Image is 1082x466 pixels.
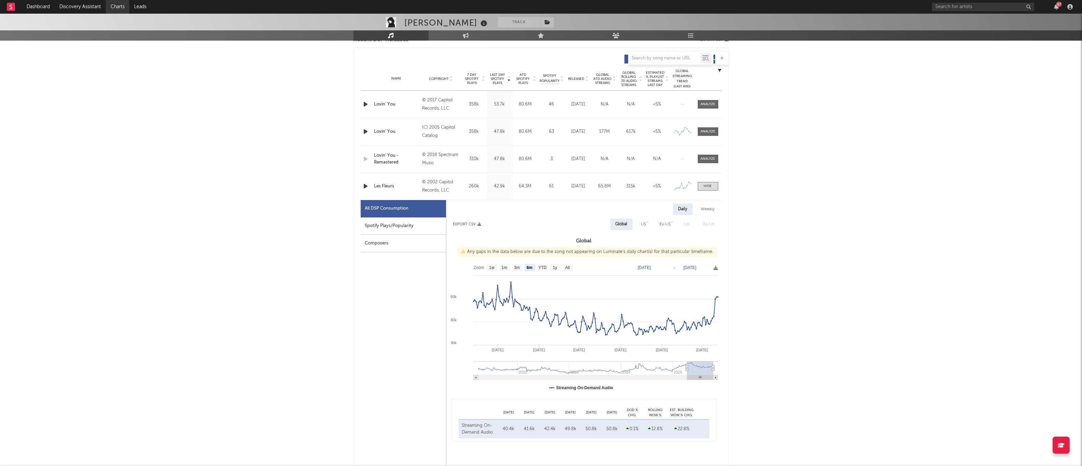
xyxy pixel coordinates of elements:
[696,348,708,352] text: [DATE]
[672,69,693,89] div: Global Streaming Trend (Last 60D)
[374,101,419,108] a: Lovin' You
[553,266,557,270] text: 1y
[538,266,546,270] text: YTD
[453,222,481,226] button: Export CSV
[615,348,626,352] text: [DATE]
[450,295,457,299] text: 50k
[365,204,409,213] div: All DSP Consumption
[602,410,622,415] div: [DATE]
[540,101,564,108] div: 46
[696,203,720,215] div: Weekly
[501,266,507,270] text: 1m
[489,156,511,163] div: 47.8k
[463,183,485,190] div: 260k
[463,73,481,85] span: 7 Day Spotify Plays
[567,183,590,190] div: [DATE]
[422,124,459,140] div: (C) 2005 Capitol Catalog
[489,73,507,85] span: Last Day Spotify Plays
[593,183,616,190] div: 65.8M
[540,156,564,163] div: 3
[568,77,585,81] span: Released
[620,71,638,87] span: Global Rolling 7D Audio Streams
[629,56,701,61] input: Search by song name or URL
[463,128,485,135] div: 358k
[620,183,643,190] div: 315k
[514,156,536,163] div: 80.6M
[520,426,538,433] div: 41.6k
[645,426,667,433] div: 12.8 %
[539,410,560,415] div: [DATE]
[463,156,485,163] div: 310k
[374,128,419,135] a: Lovin' You
[593,156,616,163] div: N/A
[540,183,564,190] div: 61
[422,151,459,167] div: © 2018 Spectrum Music
[374,152,419,166] a: Lovin' You - Remastered
[514,101,536,108] div: 80.6M
[450,318,457,322] text: 40k
[374,183,419,190] a: Les Fleurs
[646,183,669,190] div: <5%
[567,101,590,108] div: [DATE]
[446,237,722,245] h3: Global
[646,71,665,87] span: Estimated % Playlist Streams Last Day
[519,410,539,415] div: [DATE]
[603,426,621,433] div: 50.8k
[646,101,669,108] div: <5%
[361,200,446,217] div: All DSP Consumption
[361,217,446,235] div: Spotify Plays/Popularity
[489,128,511,135] div: 47.8k
[489,183,511,190] div: 42.9k
[620,156,643,163] div: N/A
[565,266,569,270] text: All
[422,178,459,195] div: © 2002 Capitol Records, LLC
[514,73,532,85] span: ATD Spotify Plays
[429,77,449,81] span: Copyright
[374,76,419,81] div: Name
[540,128,564,135] div: 63
[620,101,643,108] div: N/A
[463,101,485,108] div: 358k
[405,17,489,28] div: [PERSON_NAME]
[656,348,668,352] text: [DATE]
[581,410,602,415] div: [DATE]
[624,426,641,433] div: 0.1 %
[498,17,540,27] button: Track
[620,128,643,135] div: 617k
[450,341,457,345] text: 30k
[556,385,613,390] text: Streaming On-Demand Audio
[643,408,668,418] div: Rolling WoW % Chg.
[1054,4,1059,10] button: 87
[567,156,590,163] div: [DATE]
[562,426,579,433] div: 49.8k
[489,266,494,270] text: 1w
[673,203,693,215] div: Daily
[641,220,646,228] div: US
[500,426,517,433] div: 40.4k
[672,265,676,270] text: →
[567,128,590,135] div: [DATE]
[670,426,694,433] div: 22.8 %
[539,73,560,84] span: Spotify Popularity
[361,235,446,252] div: Composers
[533,348,545,352] text: [DATE]
[462,422,496,436] div: Streaming On-Demand Audio
[560,410,581,415] div: [DATE]
[622,408,643,418] div: DoD % Chg.
[474,266,484,270] text: Zoom
[668,408,696,418] div: Est. Building WoW % Chg.
[593,101,616,108] div: N/A
[1056,2,1062,7] div: 87
[514,266,520,270] text: 3m
[646,128,669,135] div: <5%
[541,426,559,433] div: 42.4k
[514,183,536,190] div: 64.3M
[593,128,616,135] div: 177M
[489,101,511,108] div: 53.7k
[660,220,671,228] div: Ex-US
[573,348,585,352] text: [DATE]
[683,265,696,270] text: [DATE]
